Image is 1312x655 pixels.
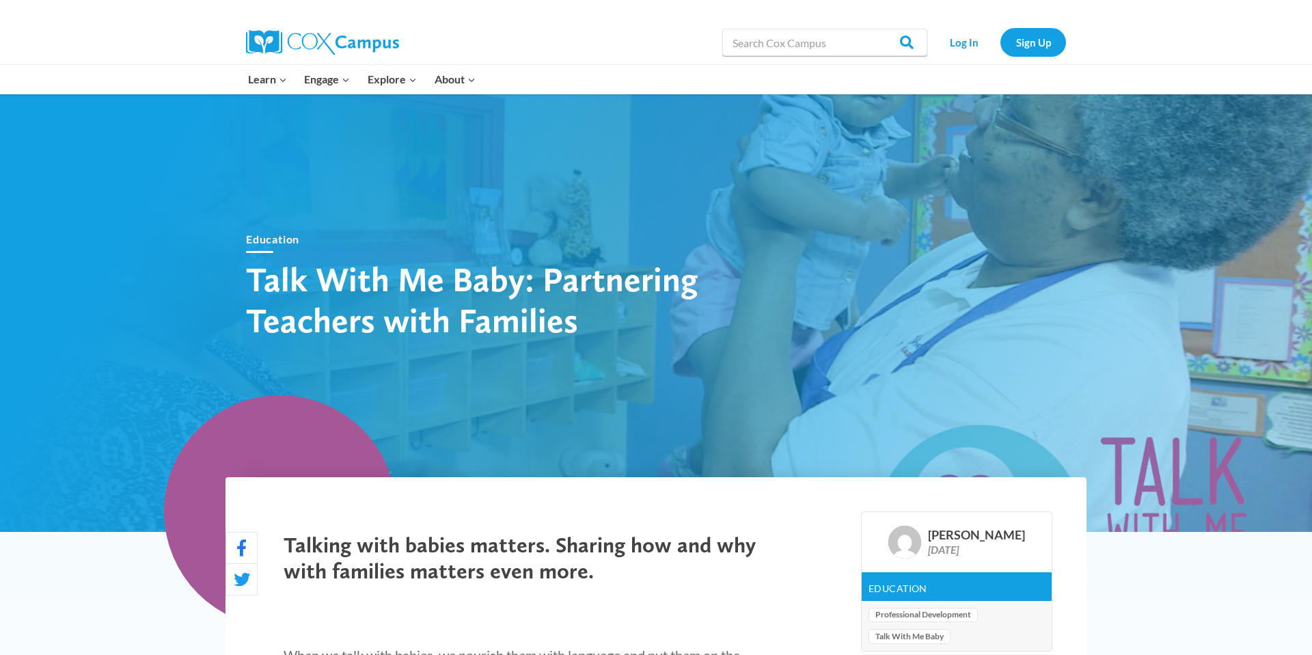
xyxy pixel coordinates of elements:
[246,258,724,340] h1: Talk With Me Baby: Partnering Teachers with Families
[934,28,994,56] a: Log In
[248,70,287,88] span: Learn
[722,29,927,56] input: Search Cox Campus
[869,583,927,594] a: Education
[246,30,399,55] img: Cox Campus
[928,543,1025,556] div: [DATE]
[239,65,484,94] nav: Primary Navigation
[368,70,417,88] span: Explore
[869,608,978,623] a: Professional Development
[1000,28,1066,56] a: Sign Up
[869,629,951,644] a: Talk With Me Baby
[435,70,476,88] span: About
[934,28,1066,56] nav: Secondary Navigation
[246,232,299,245] a: Education
[304,70,350,88] span: Engage
[284,532,762,585] h3: Talking with babies matters. Sharing how and why with families matters even more.
[928,528,1025,543] div: [PERSON_NAME]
